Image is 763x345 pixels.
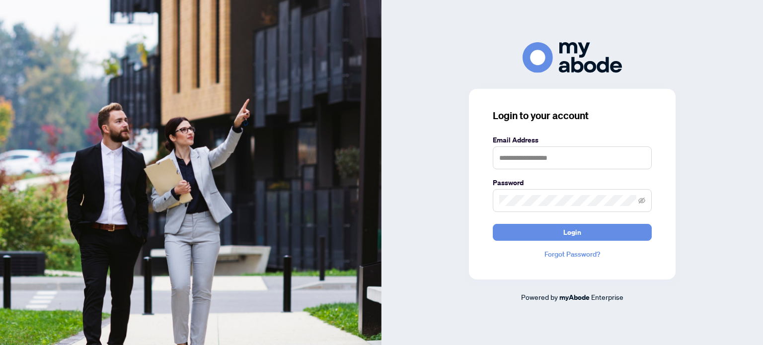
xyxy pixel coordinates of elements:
[493,135,652,145] label: Email Address
[523,42,622,72] img: ma-logo
[521,292,558,301] span: Powered by
[638,197,645,204] span: eye-invisible
[493,109,652,123] h3: Login to your account
[591,292,623,301] span: Enterprise
[559,292,590,303] a: myAbode
[563,224,581,240] span: Login
[493,249,652,260] a: Forgot Password?
[493,224,652,241] button: Login
[493,177,652,188] label: Password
